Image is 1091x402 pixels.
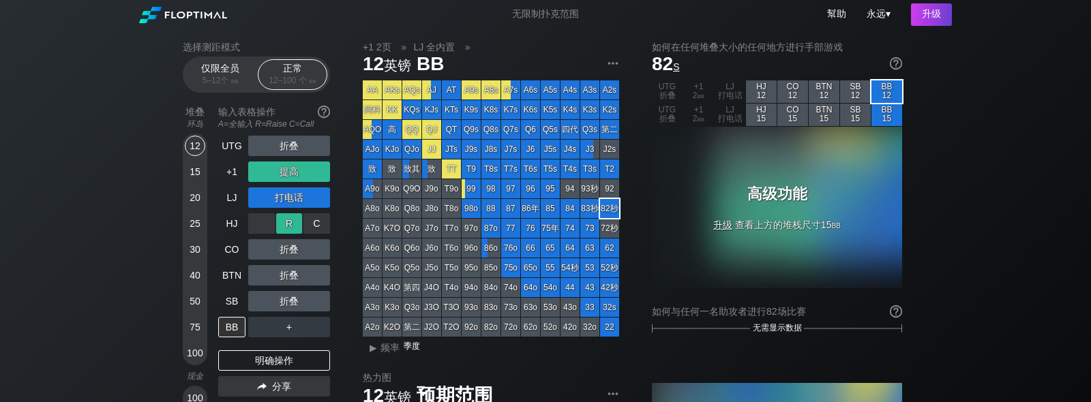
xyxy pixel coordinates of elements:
div: 65 [541,238,560,258]
div: 22 [600,318,619,337]
div: 73 [580,219,599,238]
div: Q5s [541,120,560,139]
div: 第四季度 [402,278,421,297]
div: Q6o [402,238,421,258]
div: 42秒 [600,278,619,297]
div: 33 [580,298,599,317]
span: 12–100 个 bb [269,76,316,85]
div: 100 [185,343,205,363]
div: A5o [363,258,382,277]
div: J5o [422,258,441,277]
div: 53o [541,298,560,317]
div: J4s [561,140,580,159]
div: 20 [185,187,205,208]
div: KJs [422,100,441,119]
div: 43o [561,298,580,317]
div: 如何与任何一名助攻者进行82场比赛 [652,306,902,318]
div: T4s [561,159,580,179]
div: J6 [521,140,540,159]
div: 查看上方的堆栈尺寸 15 [692,184,863,232]
div: 97 [501,179,520,198]
div: T2 [600,159,619,179]
div: A8s [481,80,500,99]
div: UTG 折叠 [652,80,683,103]
div: 52秒 [600,258,619,277]
div: 四代 [561,120,580,139]
div: LJ 打电话 [715,80,745,103]
div: ▾ [863,6,893,22]
span: s [673,58,679,73]
div: 54o [541,278,560,297]
div: AQO [363,120,382,139]
div: 致 [363,159,382,179]
div: K9o [383,179,402,198]
div: 95o [462,258,481,277]
div: A4o [363,278,382,297]
div: T3O [442,298,461,317]
div: 63o [521,298,540,317]
div: K7O [383,219,402,238]
span: 页 [382,42,391,52]
div: J8s [481,140,500,159]
div: 第二季度 [402,318,421,337]
div: BB 15 [871,104,902,126]
div: J9o [422,179,441,198]
div: 96 [521,179,540,198]
div: JJ [422,140,441,159]
img: help.32db89a4.svg [888,304,903,319]
img: share.864f2f62.svg [257,383,267,390]
div: + [248,317,330,337]
div: ▸ [364,339,382,356]
div: K2s [600,100,619,119]
div: T4o [442,278,461,297]
div: Q9s [462,120,481,139]
div: 75年代 [541,219,560,238]
div: J3 [580,140,599,159]
div: LJ 打电话 [715,104,745,126]
div: 致其口 [402,159,421,179]
div: T2O [442,318,461,337]
div: 76o [501,238,520,258]
div: CO [218,239,245,260]
div: 62o [521,318,540,337]
div: KK [383,100,402,119]
div: 正常 [261,60,324,89]
div: 15 [185,161,205,182]
div: 打电话 [248,187,330,208]
div: AJo [363,140,382,159]
div: JTs [442,140,461,159]
div: 93秒 [580,179,599,198]
div: Q7s [501,120,520,139]
div: 73o [501,298,520,317]
div: A2o [363,318,382,337]
div: 72o [501,318,520,337]
div: 88 [481,199,500,218]
div: 63 [580,238,599,258]
div: QQ [402,120,421,139]
div: K3o [383,298,402,317]
div: C [303,213,330,234]
div: 折叠 [248,291,330,311]
div: Q9O [402,179,421,198]
div: K4O [383,278,402,297]
div: KQs [402,100,421,119]
div: K8o [383,199,402,218]
div: TT [442,159,461,179]
span: BB [415,54,446,76]
div: 42o [561,318,580,337]
div: BTN 12 [809,80,839,103]
div: J7o [422,219,441,238]
div: A7s [501,80,520,99]
div: 82o [481,318,500,337]
div: 明确操作 [218,350,330,371]
div: 堆叠 [177,101,213,136]
div: QJo [402,140,421,159]
div: 32s [600,298,619,317]
div: 高 [383,120,402,139]
div: 65o [521,258,540,277]
span: 无需显示数据 [753,322,802,334]
span: bb [832,219,841,230]
h2: 选择测距模式 [183,42,330,54]
div: A2s [600,80,619,99]
div: 85 [541,199,560,218]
